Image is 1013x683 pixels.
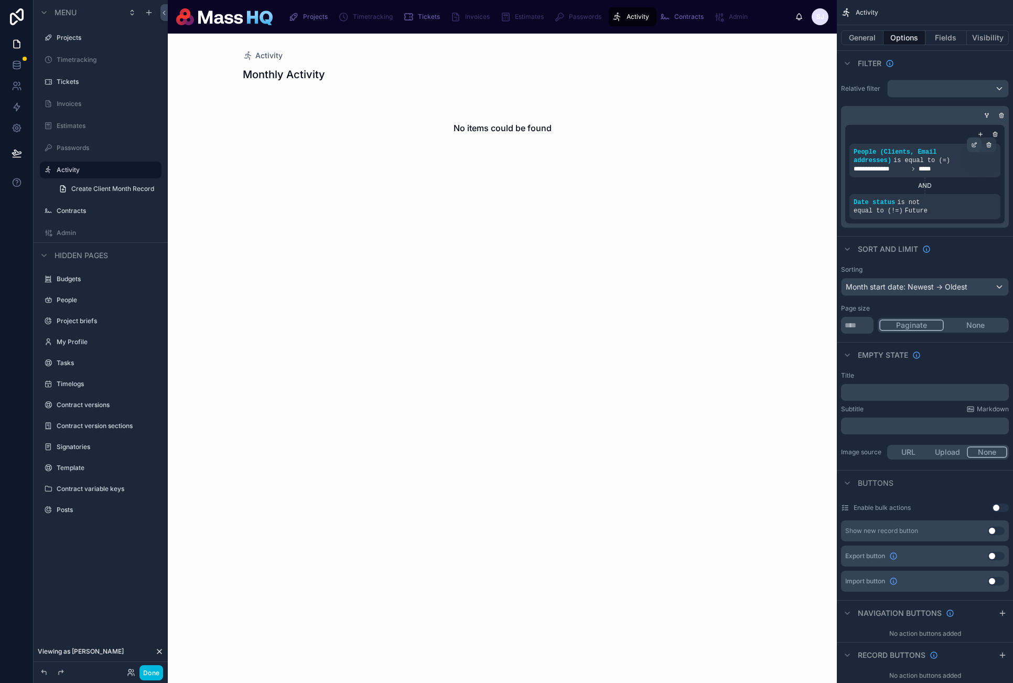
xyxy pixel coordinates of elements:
[57,380,155,388] label: Timelogs
[966,405,1009,413] a: Markdown
[57,122,155,130] label: Estimates
[841,384,1009,401] div: scrollable content
[841,405,864,413] label: Subtitle
[255,50,283,61] span: Activity
[674,13,704,21] span: Contracts
[967,446,1007,458] button: None
[71,185,154,193] span: Create Client Month Record
[57,401,155,409] label: Contract versions
[883,30,925,45] button: Options
[57,144,155,152] label: Passwords
[303,13,328,21] span: Projects
[841,304,870,313] label: Page size
[841,84,883,93] label: Relative filter
[858,244,918,254] span: Sort And Limit
[854,199,895,206] span: Date status
[841,371,854,380] label: Title
[845,577,885,585] span: Import button
[928,446,967,458] button: Upload
[849,182,1000,190] div: AND
[57,506,155,514] label: Posts
[656,7,711,26] a: Contracts
[454,122,552,134] h2: No items could be found
[335,7,400,26] a: Timetracking
[977,405,1009,413] span: Markdown
[816,13,824,21] span: SJ
[418,13,440,21] span: Tickets
[627,13,649,21] span: Activity
[858,650,925,660] span: Record buttons
[281,5,795,28] div: scrollable content
[889,446,928,458] button: URL
[879,319,944,331] button: Paginate
[52,180,161,197] a: Create Client Month Record
[858,350,908,360] span: Empty state
[729,13,748,21] span: Admin
[57,78,155,86] label: Tickets
[57,207,155,215] label: Contracts
[858,608,942,618] span: Navigation buttons
[176,8,273,25] img: App logo
[57,34,155,42] a: Projects
[858,478,893,488] span: Buttons
[57,464,155,472] label: Template
[57,229,155,237] label: Admin
[854,504,911,512] label: Enable bulk actions
[967,30,1009,45] button: Visibility
[57,359,155,367] a: Tasks
[841,448,883,456] label: Image source
[856,8,878,17] span: Activity
[447,7,497,26] a: Invoices
[285,7,335,26] a: Projects
[711,7,755,26] a: Admin
[837,625,1013,642] div: No action buttons added
[57,338,155,346] label: My Profile
[515,13,544,21] span: Estimates
[57,56,155,64] label: Timetracking
[841,278,1009,296] button: Month start date: Newest -> Oldest
[353,13,393,21] span: Timetracking
[858,58,881,69] span: Filter
[57,422,155,430] label: Contract version sections
[845,527,918,535] div: Show new record button
[38,647,124,656] span: Viewing as [PERSON_NAME]
[551,7,609,26] a: Passwords
[845,552,885,560] span: Export button
[841,265,863,274] label: Sorting
[400,7,447,26] a: Tickets
[905,207,928,215] span: Future
[925,30,967,45] button: Fields
[854,148,936,164] span: People (Clients, Email addresses)
[57,296,155,304] label: People
[569,13,601,21] span: Passwords
[55,7,77,18] span: Menu
[497,7,551,26] a: Estimates
[465,13,490,21] span: Invoices
[57,275,155,283] label: Budgets
[57,100,155,108] label: Invoices
[57,485,155,493] label: Contract variable keys
[57,317,155,325] label: Project briefs
[842,279,1008,295] div: Month start date: Newest -> Oldest
[57,166,155,174] label: Activity
[57,443,155,451] label: Signatories
[243,67,325,82] h1: Monthly Activity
